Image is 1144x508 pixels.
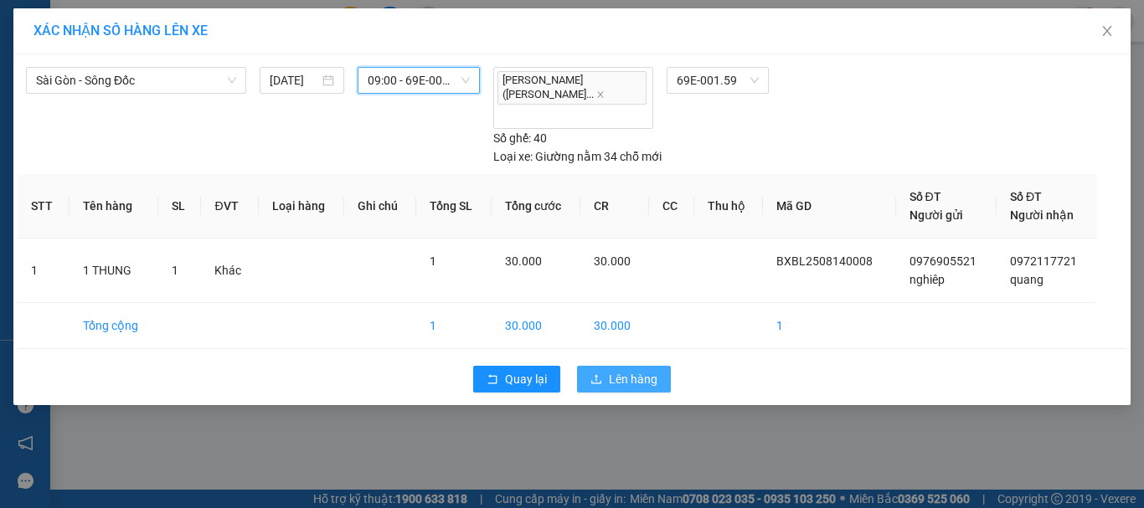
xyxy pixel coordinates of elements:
[430,254,436,268] span: 1
[259,174,344,239] th: Loại hàng
[1010,273,1044,286] span: quang
[493,147,662,166] div: Giường nằm 34 chỗ mới
[172,264,178,277] span: 1
[1010,254,1077,268] span: 0972117721
[497,71,647,105] span: [PERSON_NAME] ([PERSON_NAME]...
[492,174,580,239] th: Tổng cước
[70,303,157,349] td: Tổng cộng
[493,129,547,147] div: 40
[493,129,531,147] span: Số ghế:
[270,71,318,90] input: 14/08/2025
[158,174,202,239] th: SL
[910,190,941,203] span: Số ĐT
[694,174,764,239] th: Thu hộ
[763,174,895,239] th: Mã GD
[201,239,259,303] td: Khác
[596,90,605,99] span: close
[910,208,963,222] span: Người gửi
[487,373,498,387] span: rollback
[910,273,945,286] span: nghiêp
[416,303,491,349] td: 1
[344,174,416,239] th: Ghi chú
[33,23,208,38] span: XÁC NHẬN SỐ HÀNG LÊN XE
[590,373,602,387] span: upload
[368,68,471,93] span: 09:00 - 69E-001.59
[1084,8,1131,55] button: Close
[776,254,873,268] span: BXBL2508140008
[677,68,759,93] span: 69E-001.59
[18,174,70,239] th: STT
[416,174,491,239] th: Tổng SL
[493,147,533,166] span: Loại xe:
[505,370,547,388] span: Quay lại
[70,174,157,239] th: Tên hàng
[649,174,694,239] th: CC
[1010,190,1042,203] span: Số ĐT
[473,366,560,393] button: rollbackQuay lại
[70,239,157,303] td: 1 THUNG
[577,366,671,393] button: uploadLên hàng
[594,254,631,268] span: 30.000
[1010,208,1074,222] span: Người nhận
[763,303,895,349] td: 1
[201,174,259,239] th: ĐVT
[492,303,580,349] td: 30.000
[36,68,236,93] span: Sài Gòn - Sông Đốc
[505,254,542,268] span: 30.000
[609,370,657,388] span: Lên hàng
[580,174,649,239] th: CR
[910,254,977,268] span: 0976905521
[580,303,649,349] td: 30.000
[18,239,70,303] td: 1
[1100,24,1114,38] span: close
